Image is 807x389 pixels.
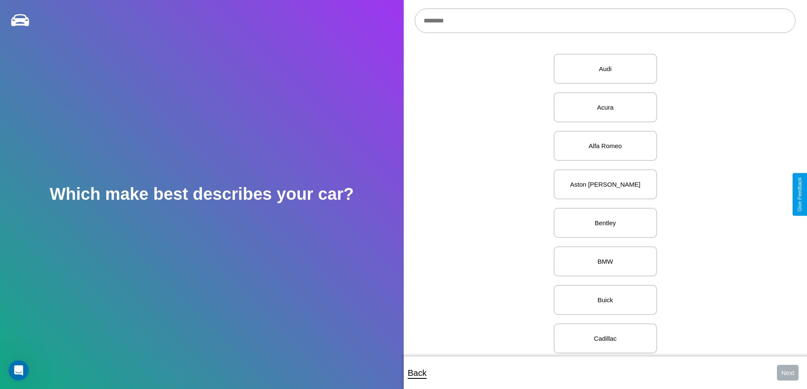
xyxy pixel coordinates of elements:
[777,365,799,381] button: Next
[563,140,648,152] p: Alfa Romeo
[8,360,29,381] iframe: Intercom live chat
[563,217,648,229] p: Bentley
[563,256,648,267] p: BMW
[563,333,648,344] p: Cadillac
[563,63,648,74] p: Audi
[50,185,354,204] h2: Which make best describes your car?
[563,179,648,190] p: Aston [PERSON_NAME]
[563,102,648,113] p: Acura
[563,294,648,306] p: Buick
[797,177,803,212] div: Give Feedback
[408,365,427,381] p: Back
